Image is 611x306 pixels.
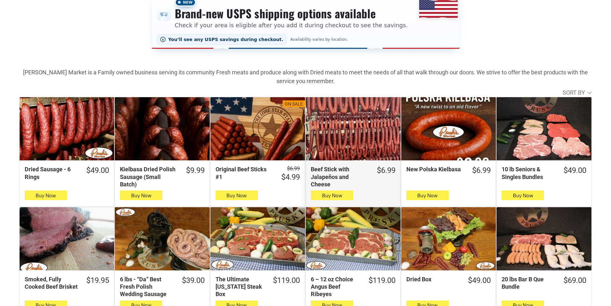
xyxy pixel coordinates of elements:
div: Kielbasa Dried Polish Sausage (Small Batch) [120,166,177,188]
span: Buy Now [36,192,56,199]
a: Smoked, Fully Cooked Beef Brisket [20,207,114,270]
div: On Sale [285,101,303,107]
a: 10 lb Seniors &amp; Singles Bundles [496,97,591,160]
a: $119.006 – 12 oz Choice Angus Beef Ribeyes [306,276,400,298]
span: Availability varies by location. [289,37,349,42]
a: Dried Sausage - 6 Rings [20,97,114,160]
div: Smoked, Fully Cooked Beef Brisket [25,276,78,291]
div: Dried Sausage - 6 Rings [25,166,78,181]
a: New Polska Kielbasa [401,97,496,160]
div: $49.00 [468,276,491,285]
a: $49.0010 lb Seniors & Singles Bundles [496,166,591,181]
button: Buy Now [120,191,162,200]
a: $19.95Smoked, Fully Cooked Beef Brisket [20,276,114,291]
div: $4.99 [281,172,300,182]
a: Beef Stick with Jalapeños and Cheese [306,97,400,160]
a: Kielbasa Dried Polish Sausage (Small Batch) [115,97,209,160]
a: $39.006 lbs - “Da” Best Fresh Polish Wedding Sausage [115,276,209,298]
a: The Ultimate Texas Steak Box [210,207,305,270]
a: $9.99Kielbasa Dried Polish Sausage (Small Batch) [115,166,209,188]
div: The Ultimate [US_STATE] Steak Box [216,276,265,298]
div: $39.00 [182,276,205,285]
a: $49.00Dried Sausage - 6 Rings [20,166,114,181]
div: $49.00 [86,166,109,175]
button: Buy Now [25,191,67,200]
button: Buy Now [311,191,353,200]
span: You’ll see any USPS savings during checkout. [168,37,284,42]
button: Buy Now [502,191,544,200]
div: Beef Stick with Jalapeños and Cheese [311,166,368,188]
div: $19.95 [86,276,109,285]
a: $6.99Beef Stick with Jalapeños and Cheese [306,166,400,188]
div: $9.99 [186,166,205,175]
div: $6.99 [472,166,491,175]
span: Buy Now [226,192,247,199]
div: 6 – 12 oz Choice Angus Beef Ribeyes [311,276,360,298]
a: $49.00Dried Box [401,276,496,285]
div: 10 lb Seniors & Singles Bundles [502,166,555,181]
a: On SaleOriginal Beef Sticks #1 [210,97,305,160]
span: Buy Now [131,192,151,199]
a: $69.0020 lbs Bar B Que Bundle [496,276,591,291]
strong: [PERSON_NAME] Market is a Family owned business serving its community Fresh meats and produce alo... [23,69,588,84]
a: 6 – 12 oz Choice Angus Beef Ribeyes [306,207,400,270]
div: New Polska Kielbasa [406,166,464,173]
button: Buy Now [406,191,449,200]
div: $119.00 [273,276,300,285]
span: Buy Now [417,192,437,199]
h3: Brand-new USPS shipping options available [175,6,408,21]
div: Original Beef Sticks #1 [216,166,273,181]
button: Buy Now [216,191,258,200]
div: $6.99 [377,166,395,175]
div: Dried Box [406,276,460,283]
span: Buy Now [513,192,533,199]
a: $6.99 $4.99Original Beef Sticks #1 [210,166,305,182]
a: $6.99New Polska Kielbasa [401,166,496,175]
a: 6 lbs - “Da” Best Fresh Polish Wedding Sausage [115,207,209,270]
div: $119.00 [369,276,395,285]
div: $69.00 [564,276,586,285]
a: 20 lbs Bar B Que Bundle [496,207,591,270]
s: $6.99 [287,166,300,172]
p: Check if your area is eligible after you add it during checkout to see the savings. [175,21,408,30]
div: 6 lbs - “Da” Best Fresh Polish Wedding Sausage [120,276,173,298]
span: Buy Now [322,192,342,199]
div: 20 lbs Bar B Que Bundle [502,276,555,291]
a: $119.00The Ultimate [US_STATE] Steak Box [210,276,305,298]
a: Dried Box [401,207,496,270]
div: $49.00 [564,166,586,175]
